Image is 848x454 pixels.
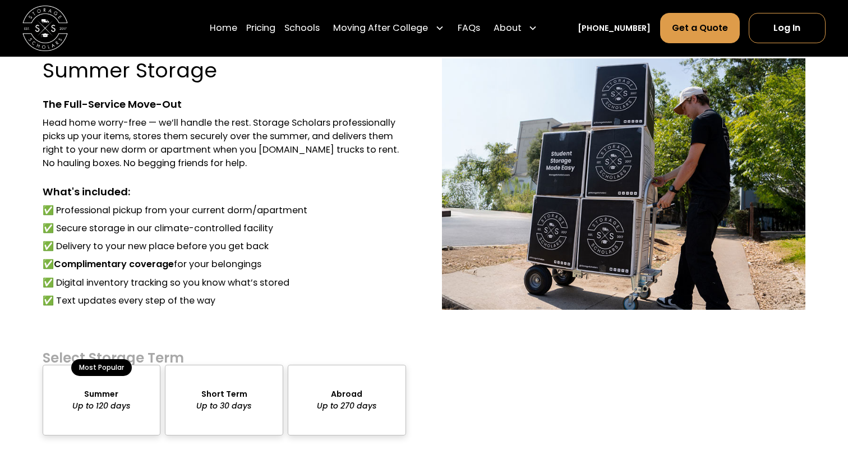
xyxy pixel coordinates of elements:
h3: Summer Storage [43,58,217,82]
a: Schools [284,12,320,44]
div: About [489,12,542,44]
h4: Select Storage Term [43,349,406,366]
a: Log In [749,13,826,43]
div: Most Popular [71,359,131,376]
li: ✅ Professional pickup from your current dorm/apartment [43,204,406,217]
a: [PHONE_NUMBER] [578,22,651,34]
a: home [22,6,68,51]
div: Moving After College [333,21,428,35]
div: What's included: [43,184,406,199]
strong: Complimentary coverage [54,258,174,270]
a: Home [210,12,237,44]
div: Moving After College [329,12,448,44]
a: FAQs [458,12,480,44]
img: Storage Scholars main logo [22,6,68,51]
div: Head home worry-free — we’ll handle the rest. Storage Scholars professionally picks up your items... [43,116,406,171]
li: ✅ Delivery to your new place before you get back [43,240,406,253]
li: ✅ Digital inventory tracking so you know what’s stored [43,276,406,290]
a: Get a Quote [660,13,740,43]
a: Pricing [246,12,275,44]
div: About [494,21,522,35]
img: Storage Scholar [442,58,805,310]
div: The Full-Service Move-Out [43,97,406,112]
li: ✅ for your belongings [43,258,406,271]
li: ✅ Text updates every step of the way [43,294,406,308]
li: ✅ Secure storage in our climate-controlled facility [43,222,406,235]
